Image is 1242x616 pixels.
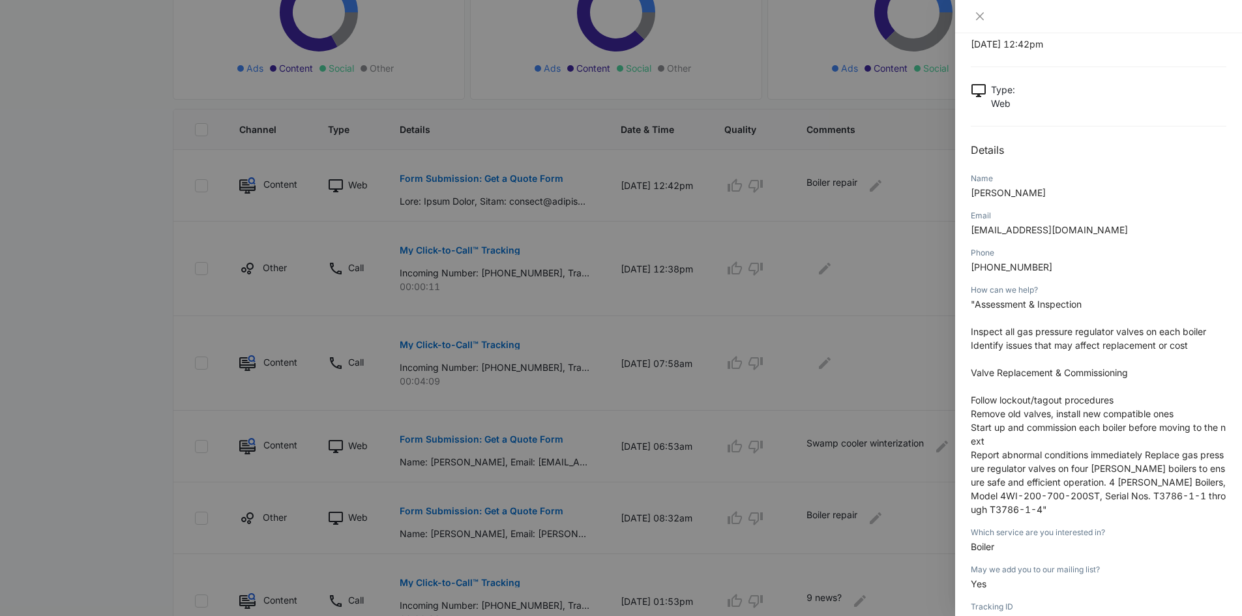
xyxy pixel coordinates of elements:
[971,187,1046,198] span: [PERSON_NAME]
[971,541,994,552] span: Boiler
[971,210,1226,222] div: Email
[971,367,1128,378] span: Valve Replacement & Commissioning
[971,261,1052,272] span: [PHONE_NUMBER]
[975,11,985,22] span: close
[971,449,1226,515] span: Report abnormal conditions immediately Replace gas pressure regulator valves on four [PERSON_NAME...
[971,394,1114,405] span: Follow lockout/tagout procedures
[971,10,989,22] button: Close
[971,326,1206,337] span: Inspect all gas pressure regulator valves on each boiler
[971,37,1226,51] p: [DATE] 12:42pm
[971,284,1226,296] div: How can we help?
[971,142,1226,158] h2: Details
[971,564,1226,576] div: May we add you to our mailing list?
[971,340,1188,351] span: Identify issues that may affect replacement or cost
[971,247,1226,259] div: Phone
[991,83,1015,96] p: Type :
[971,601,1226,613] div: Tracking ID
[971,173,1226,184] div: Name
[971,224,1128,235] span: [EMAIL_ADDRESS][DOMAIN_NAME]
[991,96,1015,110] p: Web
[971,527,1226,538] div: Which service are you interested in?
[971,408,1174,419] span: Remove old valves, install new compatible ones
[971,578,986,589] span: Yes
[971,422,1226,447] span: Start up and commission each boiler before moving to the next
[971,299,1082,310] span: "Assessment & Inspection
